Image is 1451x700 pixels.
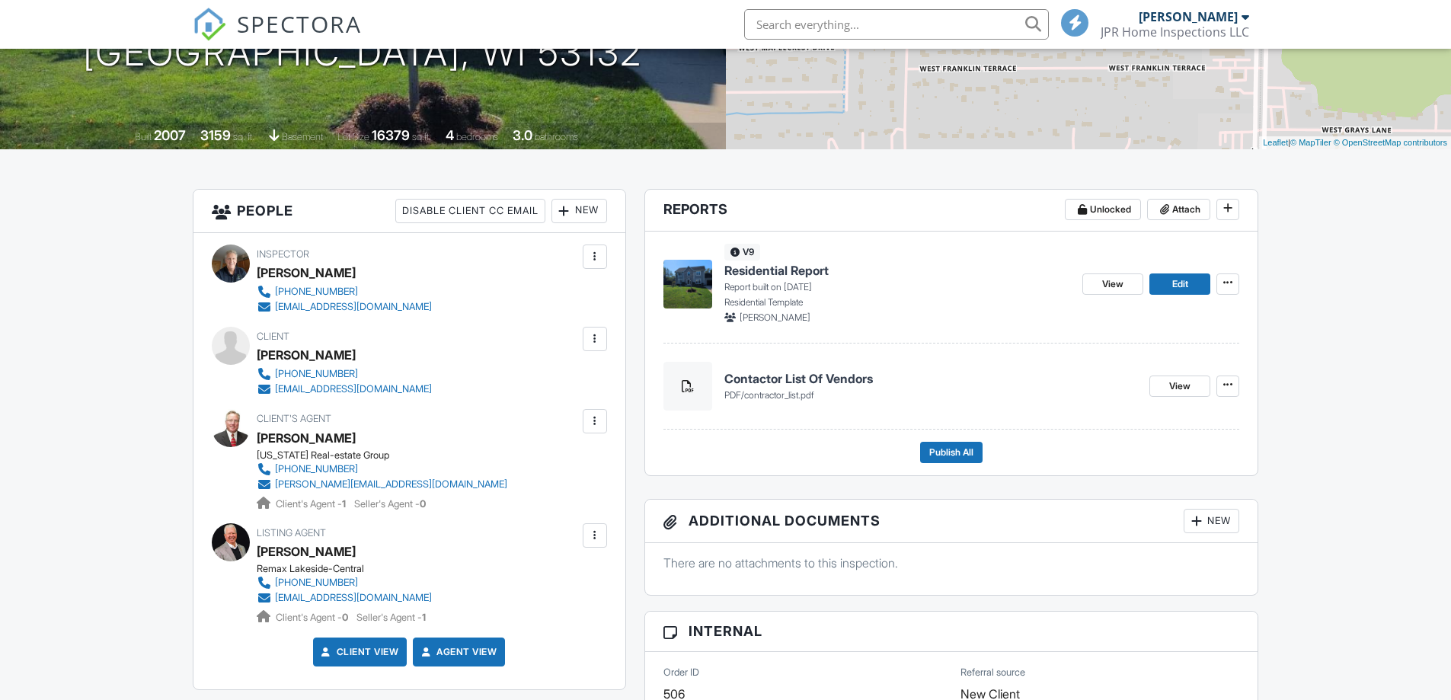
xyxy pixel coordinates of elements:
span: Seller's Agent - [354,498,426,510]
p: There are no attachments to this inspection. [663,555,1240,571]
div: [PERSON_NAME][EMAIL_ADDRESS][DOMAIN_NAME] [275,478,507,491]
a: [EMAIL_ADDRESS][DOMAIN_NAME] [257,382,432,397]
input: Search everything... [744,9,1049,40]
div: [PERSON_NAME] [1139,9,1238,24]
div: [PERSON_NAME] [257,261,356,284]
strong: 1 [342,498,346,510]
span: bathrooms [535,131,578,142]
div: 2007 [154,127,186,143]
div: Remax Lakeside-Central [257,563,444,575]
span: sq. ft. [233,131,254,142]
div: [PHONE_NUMBER] [275,463,358,475]
a: [PHONE_NUMBER] [257,366,432,382]
span: Lot Size [337,131,369,142]
div: [PHONE_NUMBER] [275,577,358,589]
span: Listing Agent [257,527,326,539]
a: [PHONE_NUMBER] [257,462,507,477]
a: © OpenStreetMap contributors [1334,138,1447,147]
img: The Best Home Inspection Software - Spectora [193,8,226,41]
a: [PERSON_NAME] [257,427,356,449]
span: Built [135,131,152,142]
div: New [551,199,607,223]
strong: 1 [422,612,426,623]
a: Agent View [418,644,497,660]
a: [PHONE_NUMBER] [257,575,432,590]
div: [PHONE_NUMBER] [275,368,358,380]
strong: 0 [420,498,426,510]
span: Inspector [257,248,309,260]
div: 16379 [372,127,410,143]
h3: Internal [645,612,1258,651]
a: © MapTiler [1290,138,1331,147]
a: [PHONE_NUMBER] [257,284,432,299]
a: Client View [318,644,399,660]
span: SPECTORA [237,8,362,40]
a: Leaflet [1263,138,1288,147]
span: basement [282,131,323,142]
h3: Additional Documents [645,500,1258,543]
div: | [1259,136,1451,149]
span: Seller's Agent - [356,612,426,623]
span: Client's Agent - [276,498,348,510]
strong: 0 [342,612,348,623]
h3: People [193,190,625,233]
div: [PHONE_NUMBER] [275,286,358,298]
div: New [1184,509,1239,533]
a: [PERSON_NAME][EMAIL_ADDRESS][DOMAIN_NAME] [257,477,507,492]
div: [EMAIL_ADDRESS][DOMAIN_NAME] [275,301,432,313]
span: Client's Agent [257,413,331,424]
label: Referral source [960,666,1025,679]
div: JPR Home Inspections LLC [1101,24,1249,40]
div: 3159 [200,127,231,143]
div: [EMAIL_ADDRESS][DOMAIN_NAME] [275,383,432,395]
div: [US_STATE] Real-estate Group [257,449,519,462]
div: [PERSON_NAME] [257,344,356,366]
a: [EMAIL_ADDRESS][DOMAIN_NAME] [257,590,432,606]
span: Client's Agent - [276,612,350,623]
a: [EMAIL_ADDRESS][DOMAIN_NAME] [257,299,432,315]
a: SPECTORA [193,21,362,53]
div: Disable Client CC Email [395,199,545,223]
div: 4 [446,127,454,143]
label: Order ID [663,666,699,679]
span: bedrooms [456,131,498,142]
span: sq.ft. [412,131,431,142]
span: Client [257,331,289,342]
div: [EMAIL_ADDRESS][DOMAIN_NAME] [275,592,432,604]
a: [PERSON_NAME] [257,540,356,563]
div: 3.0 [513,127,532,143]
